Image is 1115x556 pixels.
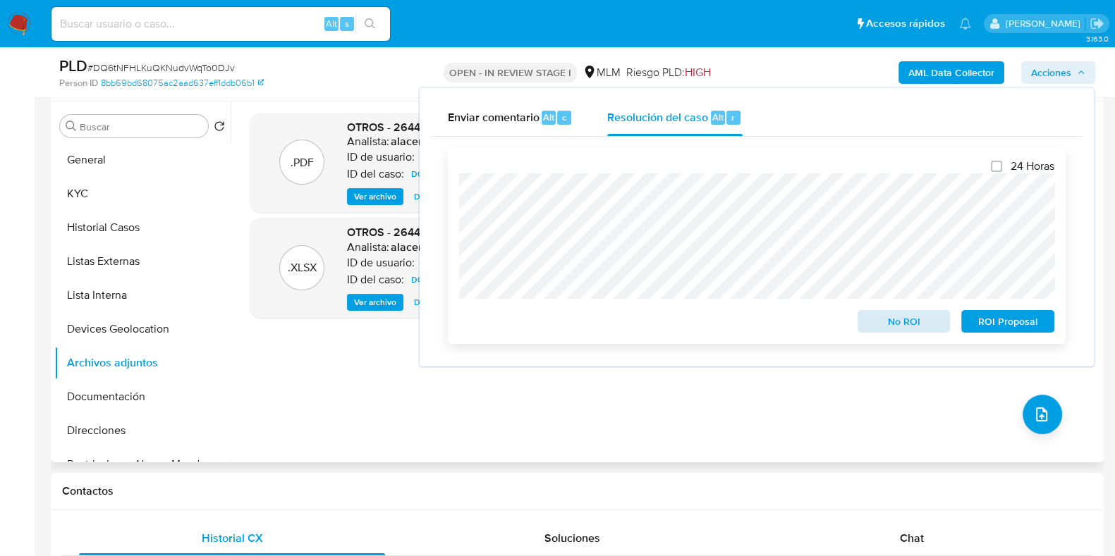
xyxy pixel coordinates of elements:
span: s [345,17,349,30]
p: ID del caso: [347,273,404,287]
a: 264449001 [416,254,470,271]
span: r [731,111,735,124]
button: Acciones [1021,61,1095,84]
p: .PDF [291,155,314,171]
span: Resolución del caso [607,109,708,125]
span: Alt [326,17,337,30]
a: 264449001 [416,149,470,166]
button: Direcciones [54,414,231,447]
span: Accesos rápidos [866,16,945,31]
p: alan.cervantesmartinez@mercadolibre.com.mx [1005,17,1085,30]
span: Ver archivo [354,190,396,204]
button: Ver archivo [347,188,403,205]
span: Enviar comentario [448,109,540,125]
h6: alacervantes [391,240,456,254]
button: Descargar [407,294,460,311]
div: MLM [583,65,621,80]
span: Historial CX [202,530,263,546]
input: Buscar [80,121,202,133]
p: .XLSX [288,260,317,276]
span: c [562,111,566,124]
a: DQ6tNFHLKuQKNudvWqTo0DJv [406,271,542,288]
span: Alt [543,111,554,124]
button: ROI Proposal [961,310,1054,333]
a: Notificaciones [959,18,971,30]
span: 24 Horas [1011,159,1054,173]
button: Devices Geolocation [54,312,231,346]
input: Buscar usuario o caso... [51,15,390,33]
p: ID del caso: [347,167,404,181]
button: Volver al orden por defecto [214,121,225,136]
button: Listas Externas [54,245,231,278]
span: Alt [712,111,724,124]
b: PLD [59,54,87,77]
span: Ver archivo [354,295,396,309]
a: DQ6tNFHLKuQKNudvWqTo0DJv [406,166,542,183]
p: OPEN - IN REVIEW STAGE I [444,63,577,82]
a: Salir [1090,16,1104,31]
button: KYC [54,177,231,211]
span: 3.163.0 [1085,33,1108,44]
button: Descargar [407,188,460,205]
span: ROI Proposal [971,311,1044,331]
span: HIGH [685,64,711,80]
button: Lista Interna [54,278,231,312]
button: Restricciones Nuevo Mundo [54,447,231,481]
span: Descargar [414,295,453,309]
h1: Contactos [62,484,1092,498]
button: General [54,143,231,177]
button: Archivos adjuntos [54,346,231,380]
h6: alacervantes [391,135,456,149]
button: No ROI [858,310,951,333]
b: Person ID [59,77,98,89]
b: AML Data Collector [908,61,994,84]
span: Riesgo PLD: [626,65,711,80]
p: ID de usuario: [347,256,415,270]
span: DQ6tNFHLKuQKNudvWqTo0DJv [411,271,536,288]
span: OTROS - 264449001 [PERSON_NAME] [PERSON_NAME] BALANZARIO_SEP2025 [347,224,761,240]
span: No ROI [867,311,941,331]
button: upload-file [1023,395,1062,434]
span: OTROS - 264449001 [PERSON_NAME] [PERSON_NAME] BALANZARIO_SEP2025 [347,119,761,135]
button: AML Data Collector [898,61,1004,84]
span: Soluciones [544,530,600,546]
p: ID de usuario: [347,150,415,164]
span: Descargar [414,190,453,204]
button: Buscar [66,121,77,132]
a: 8bb69bd68075ac2aad637eff1ddb06b1 [101,77,264,89]
span: Chat [900,530,924,546]
button: Ver archivo [347,294,403,311]
span: Acciones [1031,61,1071,84]
span: # DQ6tNFHLKuQKNudvWqTo0DJv [87,61,235,75]
input: 24 Horas [991,161,1002,172]
button: Documentación [54,380,231,414]
span: DQ6tNFHLKuQKNudvWqTo0DJv [411,166,536,183]
button: search-icon [355,14,384,34]
p: Analista: [347,240,389,254]
p: Analista: [347,135,389,149]
button: Historial Casos [54,211,231,245]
